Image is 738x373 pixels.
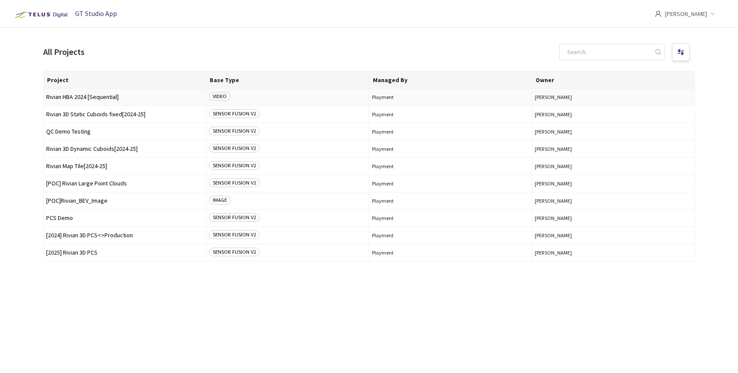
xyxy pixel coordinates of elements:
[46,111,203,118] span: Rivian 3D Static Cuboids fixed[2024-25]
[535,146,692,152] button: [PERSON_NAME]
[532,71,695,89] th: Owner
[535,215,692,221] button: [PERSON_NAME]
[209,109,260,118] span: SENSOR FUSION V2
[75,9,117,18] span: GT Studio App
[372,128,529,135] span: Playment
[372,146,529,152] span: Playment
[46,94,203,100] span: Rivian HBA 2024 [Sequential]
[372,94,529,100] span: Playment
[209,161,260,170] span: SENSOR FUSION V2
[206,71,369,89] th: Base Type
[209,179,260,187] span: SENSOR FUSION V2
[562,44,654,60] input: Search
[209,230,260,239] span: SENSOR FUSION V2
[209,196,231,204] span: IMAGE
[535,249,692,256] button: [PERSON_NAME]
[535,198,692,204] button: [PERSON_NAME]
[372,232,529,239] span: Playment
[372,249,529,256] span: Playment
[535,94,692,100] button: [PERSON_NAME]
[655,10,662,17] span: user
[372,198,529,204] span: Playment
[535,128,692,135] button: [PERSON_NAME]
[372,215,529,221] span: Playment
[535,232,692,239] button: [PERSON_NAME]
[209,213,260,222] span: SENSOR FUSION V2
[46,249,203,256] span: [2025] Rivian 3D PCS
[209,248,260,256] span: SENSOR FUSION V2
[46,128,203,135] span: QC Demo Testing
[372,163,529,169] span: Playment
[43,45,85,58] div: All Projects
[209,127,260,135] span: SENSOR FUSION V2
[372,111,529,118] span: Playment
[372,180,529,187] span: Playment
[46,163,203,169] span: Rivian Map Tile[2024-25]
[46,215,203,221] span: PCS Demo
[209,92,230,101] span: VIDEO
[535,163,692,169] button: [PERSON_NAME]
[46,198,203,204] span: [POC]Rivian_BEV_Image
[46,146,203,152] span: Rivian 3D Dynamic Cuboids[2024-25]
[10,8,70,22] img: Telus
[44,71,206,89] th: Project
[535,180,692,187] button: [PERSON_NAME]
[535,111,692,118] button: [PERSON_NAME]
[209,144,260,153] span: SENSOR FUSION V2
[369,71,532,89] th: Managed By
[46,180,203,187] span: [POC] Rivian Large Point Clouds
[710,12,715,16] span: down
[46,232,203,239] span: [2024] Rivian 3D PCS<>Production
